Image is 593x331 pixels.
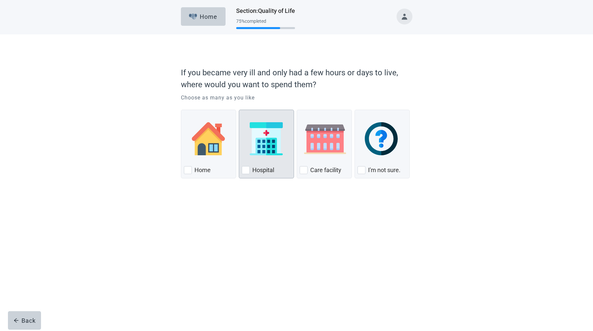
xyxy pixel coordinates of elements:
[14,317,36,324] div: Back
[189,13,217,20] div: Home
[14,318,19,323] span: arrow-left
[355,110,410,178] div: I'm not sure., checkbox, not checked
[310,166,341,174] label: Care facility
[181,7,226,26] button: ElephantHome
[181,94,412,102] p: Choose as many as you like
[236,18,295,24] div: 75 % completed
[236,16,295,32] div: Progress section
[181,110,236,178] div: Home, checkbox, not checked
[368,166,401,174] label: I'm not sure.
[239,110,294,178] div: Hospital, checkbox, not checked
[236,6,295,16] h1: Section : Quality of Life
[252,166,274,174] label: Hospital
[194,166,211,174] label: Home
[181,67,409,91] p: If you became very ill and only had a few hours or days to live, where would you want to spend them?
[297,110,352,178] div: Care Facility, checkbox, not checked
[8,311,41,330] button: arrow-leftBack
[189,14,197,19] img: Elephant
[397,9,412,24] button: Toggle account menu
